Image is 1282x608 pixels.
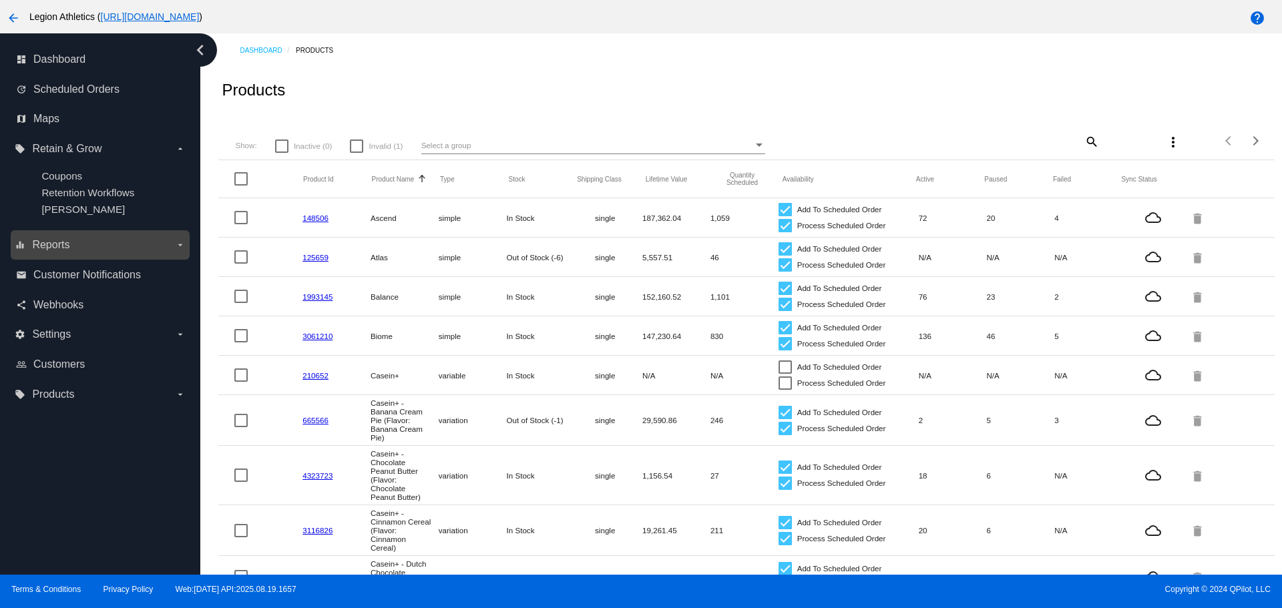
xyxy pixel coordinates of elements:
[642,328,710,344] mat-cell: 147,230.64
[574,210,642,226] mat-cell: single
[29,11,202,22] span: Legion Athletics ( )
[16,84,27,95] i: update
[986,250,1054,265] mat-cell: N/A
[439,289,507,304] mat-cell: simple
[710,289,779,304] mat-cell: 1,101
[16,270,27,280] i: email
[303,175,334,183] button: Change sorting for ExternalId
[507,468,575,483] mat-cell: In Stock
[11,585,81,594] a: Terms & Conditions
[642,468,710,483] mat-cell: 1,156.54
[302,416,329,424] a: 665566
[302,332,333,340] a: 3061210
[302,471,333,480] a: 4323723
[1191,247,1207,268] mat-icon: delete
[642,523,710,538] mat-cell: 19,261.45
[710,523,779,538] mat-cell: 211
[1122,569,1184,585] mat-icon: cloud_queue
[507,368,575,383] mat-cell: In Stock
[642,250,710,265] mat-cell: 5,557.51
[642,210,710,226] mat-cell: 187,362.04
[16,113,27,124] i: map
[371,289,439,304] mat-cell: Balance
[507,289,575,304] mat-cell: In Stock
[1122,249,1184,265] mat-icon: cloud_queue
[797,531,886,547] span: Process Scheduled Order
[797,336,886,352] span: Process Scheduled Order
[16,264,186,286] a: email Customer Notifications
[1191,520,1207,541] mat-icon: delete
[439,523,507,538] mat-cell: variation
[507,328,575,344] mat-cell: In Stock
[32,388,74,400] span: Products
[371,556,439,597] mat-cell: Casein+ - Dutch Chocolate (Flavor: Dutch Chocolate)
[797,404,882,420] span: Add To Scheduled Order
[371,395,439,445] mat-cell: Casein+ - Banana Cream Pie (Flavor: Banana Cream Pie)
[1083,131,1099,151] mat-icon: search
[371,328,439,344] mat-cell: Biome
[41,170,82,182] a: Coupons
[41,187,134,198] a: Retention Workflows
[16,49,186,70] a: dashboard Dashboard
[1191,208,1207,228] mat-icon: delete
[986,523,1054,538] mat-cell: 6
[797,280,882,296] span: Add To Scheduled Order
[986,468,1054,483] mat-cell: 6
[574,412,642,428] mat-cell: single
[1053,175,1071,183] button: Change sorting for TotalQuantityFailed
[797,296,886,312] span: Process Scheduled Order
[919,468,987,483] mat-cell: 18
[574,523,642,538] mat-cell: single
[33,113,59,125] span: Maps
[710,210,779,226] mat-cell: 1,059
[15,143,25,154] i: local_offer
[175,240,186,250] i: arrow_drop_down
[1054,468,1122,483] mat-cell: N/A
[710,250,779,265] mat-cell: 46
[371,505,439,555] mat-cell: Casein+ - Cinnamon Cereal (Flavor: Cinnamon Cereal)
[1191,465,1207,486] mat-icon: delete
[175,143,186,154] i: arrow_drop_down
[176,585,296,594] a: Web:[DATE] API:2025.08.19.1657
[1122,367,1184,383] mat-icon: cloud_queue
[710,412,779,428] mat-cell: 246
[302,371,329,380] a: 210652
[642,289,710,304] mat-cell: 152,160.52
[1191,326,1207,346] mat-icon: delete
[1122,210,1184,226] mat-icon: cloud_queue
[439,368,507,383] mat-cell: variable
[507,523,575,538] mat-cell: In Stock
[509,175,525,183] button: Change sorting for StockLevel
[986,368,1054,383] mat-cell: N/A
[710,569,779,585] mat-cell: 925
[919,328,987,344] mat-cell: 136
[1191,365,1207,386] mat-icon: delete
[919,250,987,265] mat-cell: N/A
[41,204,125,215] a: [PERSON_NAME]
[642,569,710,585] mat-cell: 119,053.96
[919,368,987,383] mat-cell: N/A
[797,420,886,436] span: Process Scheduled Order
[919,523,987,538] mat-cell: 20
[986,210,1054,226] mat-cell: 20
[507,250,575,265] mat-cell: Out of Stock (-6)
[919,289,987,304] mat-cell: 76
[1243,127,1269,154] button: Next page
[302,214,329,222] a: 148506
[371,368,439,383] mat-cell: Casein+
[16,354,186,375] a: people_outline Customers
[1122,412,1184,428] mat-icon: cloud_queue
[574,328,642,344] mat-cell: single
[783,176,916,183] mat-header-cell: Availability
[15,329,25,340] i: settings
[421,141,471,149] span: Select a group
[507,412,575,428] mat-cell: Out of Stock (-1)
[16,359,27,370] i: people_outline
[372,175,415,183] button: Change sorting for ProductName
[240,40,296,61] a: Dashboard
[175,329,186,340] i: arrow_drop_down
[797,241,882,257] span: Add To Scheduled Order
